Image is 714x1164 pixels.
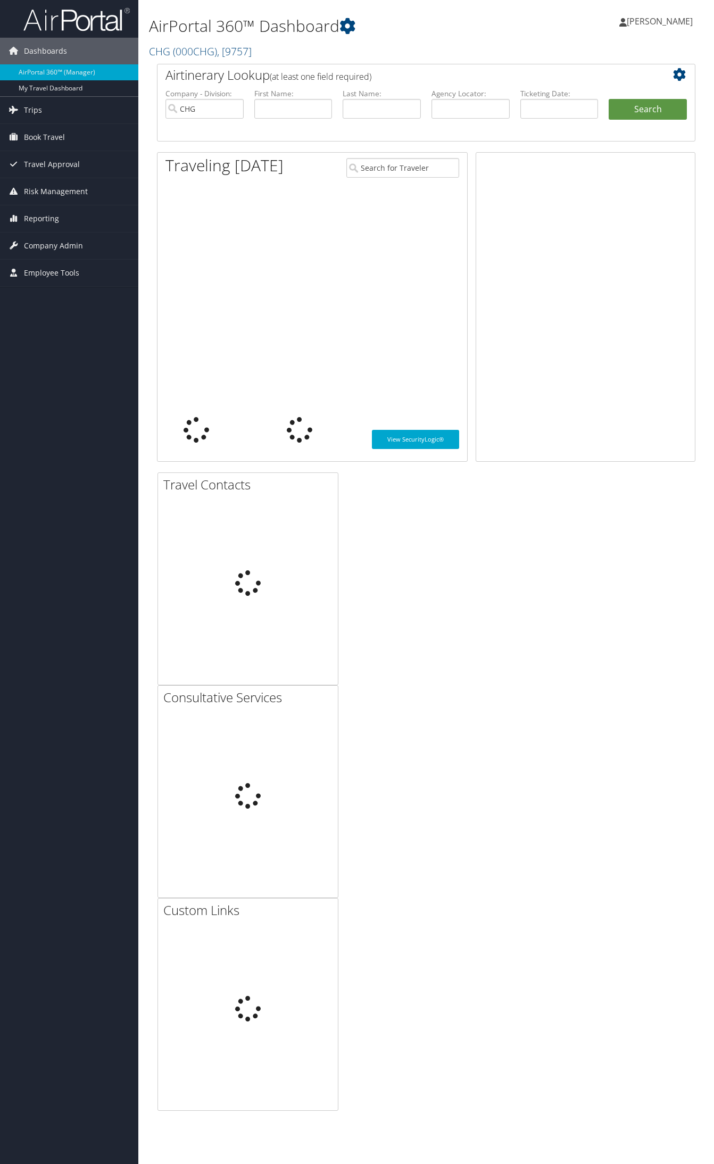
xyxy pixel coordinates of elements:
[24,124,65,151] span: Book Travel
[165,88,244,99] label: Company - Division:
[149,15,519,37] h1: AirPortal 360™ Dashboard
[619,5,703,37] a: [PERSON_NAME]
[343,88,421,99] label: Last Name:
[270,71,371,82] span: (at least one field required)
[173,44,217,59] span: ( 000CHG )
[431,88,510,99] label: Agency Locator:
[23,7,130,32] img: airportal-logo.png
[24,151,80,178] span: Travel Approval
[254,88,333,99] label: First Name:
[24,97,42,123] span: Trips
[24,178,88,205] span: Risk Management
[149,44,252,59] a: CHG
[520,88,599,99] label: Ticketing Date:
[217,44,252,59] span: , [ 9757 ]
[609,99,687,120] button: Search
[163,476,338,494] h2: Travel Contacts
[165,66,642,84] h2: Airtinerary Lookup
[346,158,460,178] input: Search for Traveler
[24,205,59,232] span: Reporting
[24,232,83,259] span: Company Admin
[24,260,79,286] span: Employee Tools
[24,38,67,64] span: Dashboards
[372,430,459,449] a: View SecurityLogic®
[627,15,693,27] span: [PERSON_NAME]
[165,154,284,177] h1: Traveling [DATE]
